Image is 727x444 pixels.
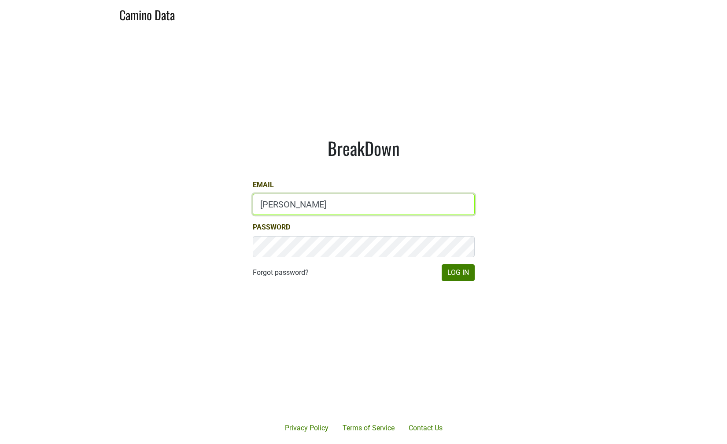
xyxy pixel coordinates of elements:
[442,264,475,281] button: Log In
[278,419,336,437] a: Privacy Policy
[119,4,175,24] a: Camino Data
[253,222,290,233] label: Password
[402,419,450,437] a: Contact Us
[253,180,274,190] label: Email
[253,267,309,278] a: Forgot password?
[253,137,475,159] h1: BreakDown
[336,419,402,437] a: Terms of Service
